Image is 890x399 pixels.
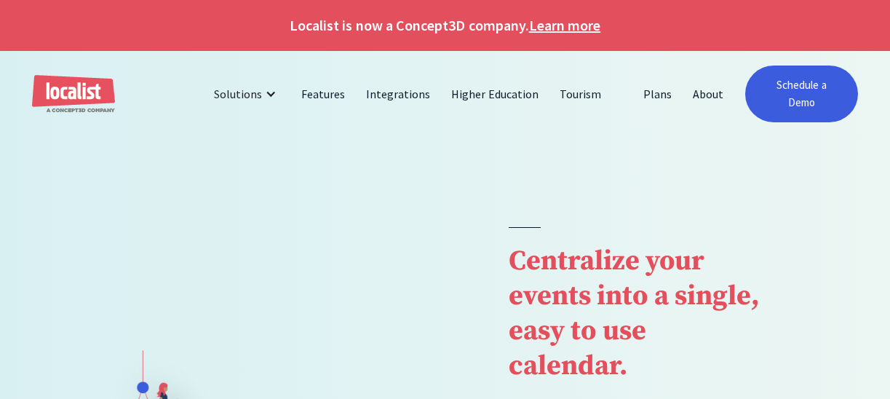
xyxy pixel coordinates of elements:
div: Solutions [203,76,291,111]
a: Integrations [356,76,441,111]
strong: Centralize your events into a single, easy to use calendar. [509,244,759,384]
a: Tourism [549,76,612,111]
a: home [32,75,115,114]
a: Schedule a Demo [745,66,859,122]
a: Higher Education [441,76,549,111]
a: Plans [633,76,683,111]
div: Solutions [214,85,262,103]
a: Features [291,76,356,111]
a: Learn more [529,15,600,36]
a: About [683,76,734,111]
